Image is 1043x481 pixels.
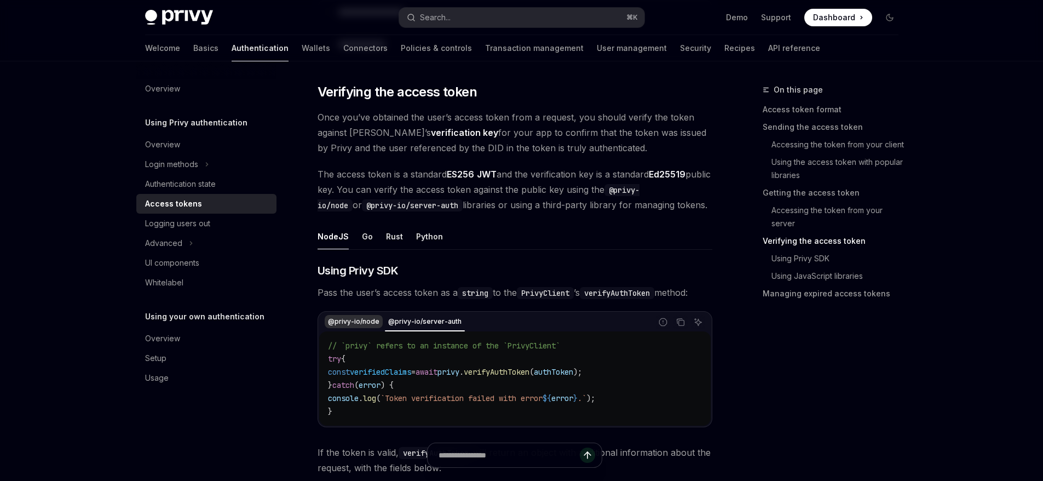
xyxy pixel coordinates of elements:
[343,35,388,61] a: Connectors
[136,135,276,154] a: Overview
[763,250,907,267] a: Using Privy SDK
[401,35,472,61] a: Policies & controls
[464,367,529,377] span: verifyAuthToken
[774,83,823,96] span: On this page
[350,367,411,377] span: verifiedClaims
[318,263,399,278] span: Using Privy SDK
[136,214,276,233] a: Logging users out
[325,315,383,328] div: @privy-io/node
[385,315,465,328] div: @privy-io/server-auth
[145,197,202,210] div: Access tokens
[724,35,755,61] a: Recipes
[145,332,180,345] div: Overview
[318,285,712,300] span: Pass the user’s access token as a to the ’s method:
[763,232,907,250] a: Verifying the access token
[439,443,580,467] input: Ask a question...
[136,194,276,214] a: Access tokens
[376,393,381,403] span: (
[420,11,451,24] div: Search...
[517,287,574,299] code: PrivyClient
[578,393,586,403] span: .`
[136,329,276,348] a: Overview
[145,82,180,95] div: Overview
[136,174,276,194] a: Authentication state
[381,393,543,403] span: `Token verification failed with error
[477,169,497,180] a: JWT
[763,118,907,136] a: Sending the access token
[459,367,464,377] span: .
[318,184,639,211] code: @privy-io/node
[145,276,183,289] div: Whitelabel
[362,199,463,211] code: @privy-io/server-auth
[145,138,180,151] div: Overview
[680,35,711,61] a: Security
[543,393,551,403] span: ${
[458,287,493,299] code: string
[763,202,907,232] a: Accessing the token from your server
[447,169,474,180] a: ES256
[318,110,712,156] span: Once you’ve obtained the user’s access token from a request, you should verify the token against ...
[813,12,855,23] span: Dashboard
[145,256,199,270] div: UI components
[763,184,907,202] a: Getting the access token
[881,9,898,26] button: Toggle dark mode
[145,10,213,25] img: dark logo
[485,35,584,61] a: Transaction management
[362,224,373,249] div: Go
[586,393,595,403] span: );
[437,367,459,377] span: privy
[431,127,498,138] strong: verification key
[534,367,573,377] span: authToken
[416,224,443,249] div: Python
[763,136,907,153] a: Accessing the token from your client
[136,348,276,368] a: Setup
[318,167,712,213] span: The access token is a standard and the verification key is a standard public key. You can verify ...
[328,341,560,351] span: // `privy` refers to an instance of the `PrivyClient`
[768,35,820,61] a: API reference
[318,224,349,249] div: NodeJS
[354,380,359,390] span: (
[145,237,182,250] div: Advanced
[328,393,359,403] span: console
[145,158,198,171] div: Login methods
[597,35,667,61] a: User management
[145,217,210,230] div: Logging users out
[145,352,166,365] div: Setup
[332,380,354,390] span: catch
[580,287,654,299] code: verifyAuthToken
[529,367,534,377] span: (
[341,354,345,364] span: {
[302,35,330,61] a: Wallets
[804,9,872,26] a: Dashboard
[551,393,573,403] span: error
[145,371,169,385] div: Usage
[318,83,477,101] span: Verifying the access token
[328,354,341,364] span: try
[136,368,276,388] a: Usage
[416,367,437,377] span: await
[136,253,276,273] a: UI components
[359,380,381,390] span: error
[232,35,289,61] a: Authentication
[649,169,685,180] a: Ed25519
[673,315,688,329] button: Copy the contents from the code block
[626,13,638,22] span: ⌘ K
[399,8,644,27] button: Open search
[763,285,907,302] a: Managing expired access tokens
[136,154,276,174] button: Toggle Login methods section
[386,224,403,249] div: Rust
[145,35,180,61] a: Welcome
[573,367,582,377] span: );
[573,393,578,403] span: }
[145,116,247,129] h5: Using Privy authentication
[193,35,218,61] a: Basics
[328,406,332,416] span: }
[145,177,216,191] div: Authentication state
[136,79,276,99] a: Overview
[763,101,907,118] a: Access token format
[761,12,791,23] a: Support
[580,448,595,463] button: Send message
[136,233,276,253] button: Toggle Advanced section
[656,315,670,329] button: Report incorrect code
[381,380,394,390] span: ) {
